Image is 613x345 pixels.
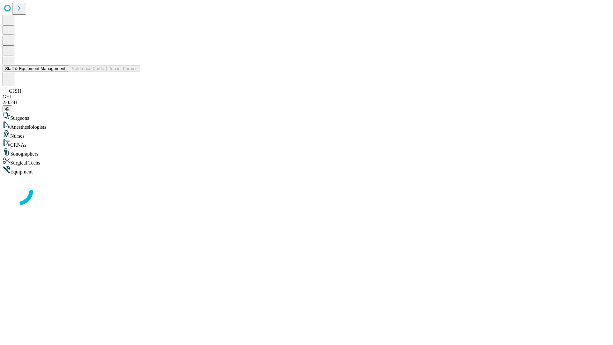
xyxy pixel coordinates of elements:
[106,65,140,72] button: Tenant Params
[3,105,12,112] button: @
[5,106,10,111] span: @
[3,139,610,148] div: CRNAs
[3,121,610,130] div: Anesthesiologists
[3,65,68,72] button: Staff & Equipment Management
[68,65,106,72] button: Preference Cards
[3,148,610,157] div: Sonographers
[3,94,610,100] div: GEI
[3,112,610,121] div: Surgeons
[3,100,610,105] div: 2.0.241
[3,130,610,139] div: Nurses
[9,88,21,94] span: GJSH
[3,166,610,175] div: Equipment
[3,157,610,166] div: Surgical Techs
